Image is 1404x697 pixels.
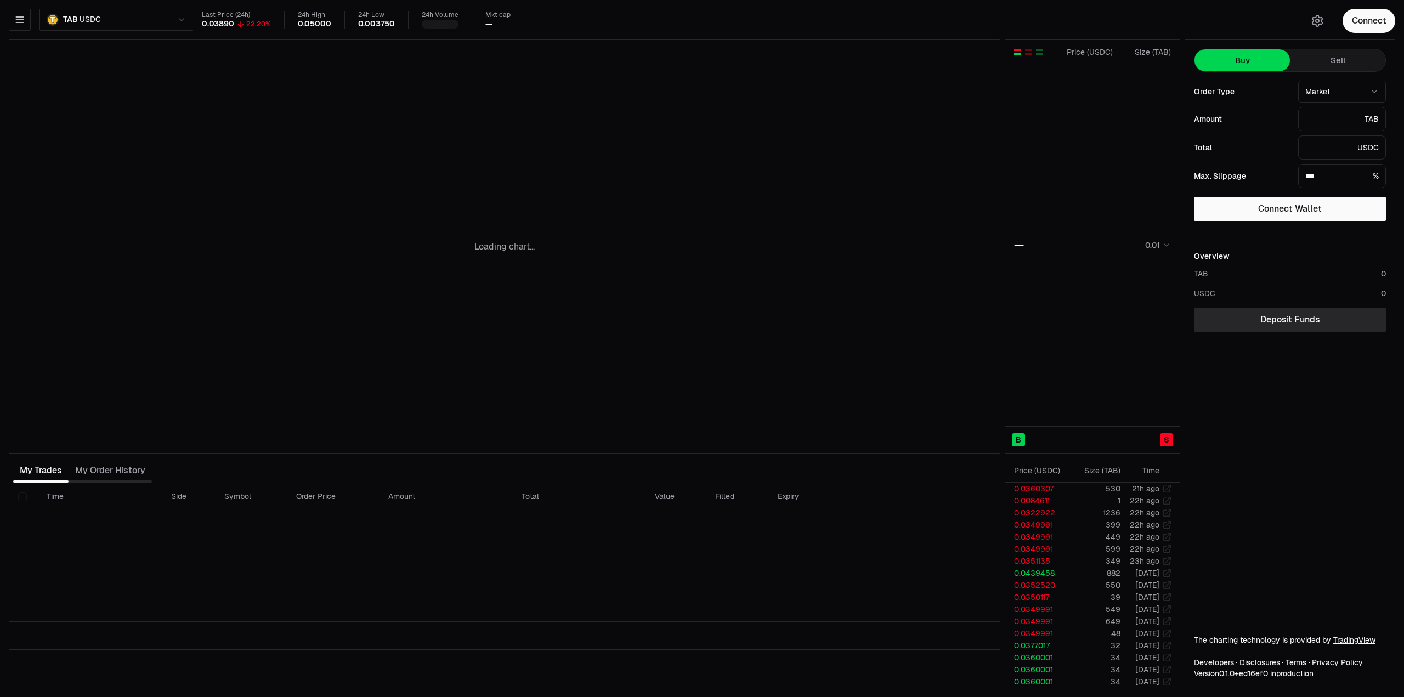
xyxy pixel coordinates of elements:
td: 449 [1069,531,1121,543]
div: USDC [1298,135,1386,160]
td: 649 [1069,615,1121,627]
td: 0.0360001 [1005,651,1069,664]
div: Total [1194,144,1289,151]
td: 0.0349991 [1005,543,1069,555]
th: Value [646,483,706,511]
div: TAB [1194,268,1208,279]
time: [DATE] [1135,616,1159,626]
div: TAB [1298,107,1386,131]
p: Loading chart... [474,240,535,253]
time: 22h ago [1130,520,1159,530]
span: TAB [63,15,77,25]
time: 22h ago [1130,532,1159,542]
th: Time [38,483,162,511]
td: 1236 [1069,507,1121,519]
td: 0.0349991 [1005,627,1069,639]
td: 0.0360307 [1005,483,1069,495]
button: Select all [18,492,27,501]
a: Disclosures [1239,657,1280,668]
div: 22.20% [246,20,271,29]
th: Order Price [287,483,380,511]
button: Show Buy Orders Only [1035,48,1044,56]
button: Sell [1290,49,1385,71]
time: [DATE] [1135,641,1159,650]
div: Size ( TAB ) [1122,47,1171,58]
div: 24h High [298,11,331,19]
td: 34 [1069,651,1121,664]
div: Overview [1194,251,1230,262]
time: 23h ago [1130,556,1159,566]
div: Price ( USDC ) [1014,465,1068,476]
span: B [1016,434,1021,445]
td: 0.0084611 [1005,495,1069,507]
div: 24h Volume [422,11,458,19]
time: [DATE] [1135,677,1159,687]
time: 21h ago [1132,484,1159,494]
time: [DATE] [1135,592,1159,602]
td: 0.0351135 [1005,555,1069,567]
button: Market [1298,81,1386,103]
td: 39 [1069,591,1121,603]
div: — [1014,237,1024,253]
div: 0 [1381,268,1386,279]
th: Amount [380,483,513,511]
div: The charting technology is provided by [1194,634,1386,645]
span: USDC [80,15,100,25]
a: TradingView [1333,635,1375,645]
th: Filled [706,483,768,511]
td: 0.0360001 [1005,676,1069,688]
div: 24h Low [358,11,395,19]
button: 0.01 [1142,239,1171,252]
div: Version 0.1.0 + in production [1194,668,1386,679]
button: My Trades [13,460,69,481]
button: Connect [1343,9,1395,33]
div: — [485,19,492,29]
time: [DATE] [1135,604,1159,614]
td: 530 [1069,483,1121,495]
time: [DATE] [1135,665,1159,675]
td: 0.0349991 [1005,519,1069,531]
button: Buy [1194,49,1290,71]
div: USDC [1194,288,1215,299]
td: 882 [1069,567,1121,579]
td: 0.0349991 [1005,603,1069,615]
td: 349 [1069,555,1121,567]
div: Max. Slippage [1194,172,1289,180]
div: 0.05000 [298,19,331,29]
td: 0.0377017 [1005,639,1069,651]
td: 0.0439458 [1005,567,1069,579]
div: 0.03890 [202,19,234,29]
th: Total [513,483,646,511]
div: 0.003750 [358,19,395,29]
time: [DATE] [1135,568,1159,578]
td: 0.0360001 [1005,664,1069,676]
a: Developers [1194,657,1234,668]
time: 22h ago [1130,496,1159,506]
time: [DATE] [1135,653,1159,662]
td: 1 [1069,495,1121,507]
button: Show Sell Orders Only [1024,48,1033,56]
td: 549 [1069,603,1121,615]
div: Price ( USDC ) [1064,47,1113,58]
a: Deposit Funds [1194,308,1386,332]
button: Show Buy and Sell Orders [1013,48,1022,56]
img: TAB.png [47,14,59,26]
div: Order Type [1194,88,1289,95]
td: 599 [1069,543,1121,555]
a: Privacy Policy [1312,657,1363,668]
div: Mkt cap [485,11,511,19]
td: 0.0350117 [1005,591,1069,603]
div: % [1298,164,1386,188]
time: [DATE] [1135,628,1159,638]
time: [DATE] [1135,580,1159,590]
td: 0.0352520 [1005,579,1069,591]
a: Terms [1286,657,1306,668]
td: 399 [1069,519,1121,531]
td: 34 [1069,664,1121,676]
th: Expiry [769,483,889,511]
td: 32 [1069,639,1121,651]
div: Amount [1194,115,1289,123]
td: 0.0322922 [1005,507,1069,519]
div: 0 [1381,288,1386,299]
td: 34 [1069,676,1121,688]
